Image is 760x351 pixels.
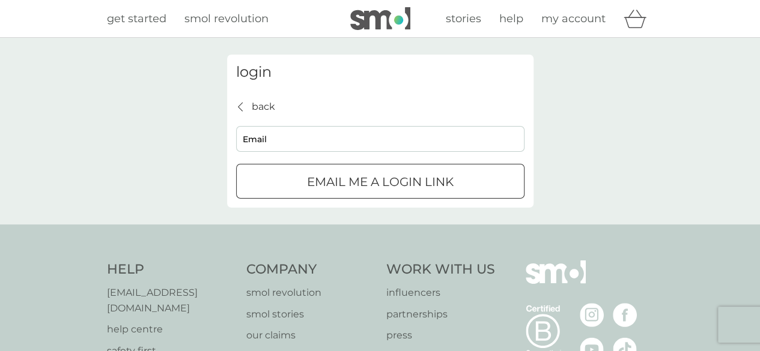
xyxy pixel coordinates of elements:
span: stories [446,12,481,25]
button: Email me a login link [236,164,524,199]
a: smol revolution [184,10,269,28]
a: smol stories [246,307,374,322]
div: basket [624,7,654,31]
span: my account [541,12,606,25]
img: visit the smol Instagram page [580,303,604,327]
span: help [499,12,523,25]
a: get started [107,10,166,28]
span: smol revolution [184,12,269,25]
a: influencers [386,285,495,301]
p: Email me a login link [307,172,454,191]
a: stories [446,10,481,28]
a: smol revolution [246,285,374,301]
a: press [386,328,495,343]
a: our claims [246,328,374,343]
h4: Help [107,260,235,279]
h3: login [236,64,524,81]
a: help centre [107,322,235,337]
a: my account [541,10,606,28]
p: back [252,99,275,115]
a: help [499,10,523,28]
h4: Work With Us [386,260,495,279]
span: get started [107,12,166,25]
a: [EMAIL_ADDRESS][DOMAIN_NAME] [107,285,235,316]
a: partnerships [386,307,495,322]
img: smol [526,260,586,301]
img: visit the smol Facebook page [613,303,637,327]
img: smol [350,7,410,30]
h4: Company [246,260,374,279]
